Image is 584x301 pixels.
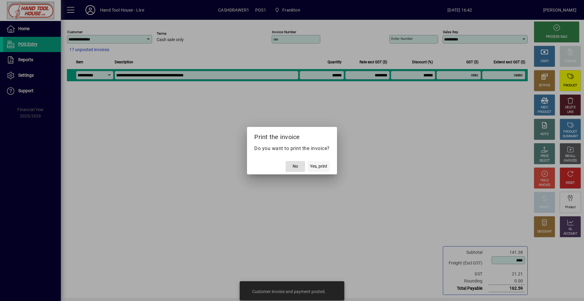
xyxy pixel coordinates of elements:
[308,161,330,172] button: Yes, print
[254,145,330,152] p: Do you want to print the invoice?
[286,161,305,172] button: No
[310,163,327,170] span: Yes, print
[293,163,298,170] span: No
[247,127,337,145] h2: Print the invoice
